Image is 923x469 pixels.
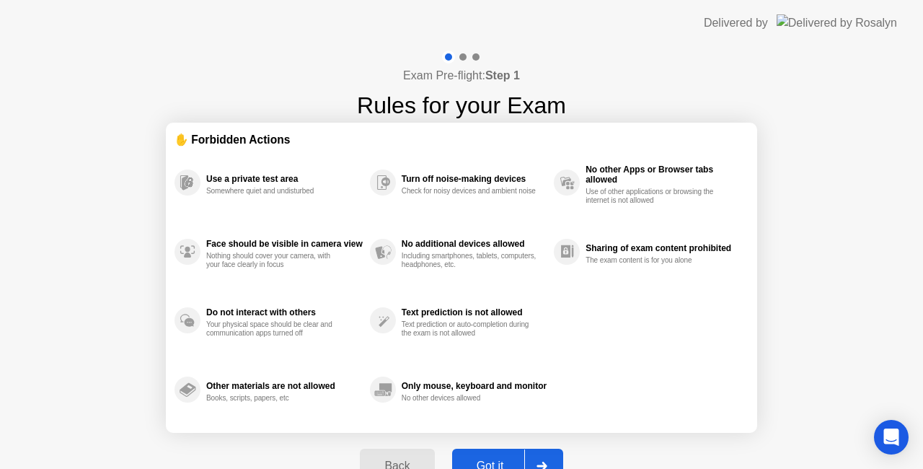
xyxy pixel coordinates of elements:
[402,394,538,403] div: No other devices allowed
[586,188,722,205] div: Use of other applications or browsing the internet is not allowed
[402,239,547,249] div: No additional devices allowed
[206,174,363,184] div: Use a private test area
[402,320,538,338] div: Text prediction or auto-completion during the exam is not allowed
[402,174,547,184] div: Turn off noise-making devices
[704,14,768,32] div: Delivered by
[206,381,363,391] div: Other materials are not allowed
[586,243,741,253] div: Sharing of exam content prohibited
[206,307,363,317] div: Do not interact with others
[402,187,538,196] div: Check for noisy devices and ambient noise
[206,187,343,196] div: Somewhere quiet and undisturbed
[206,239,363,249] div: Face should be visible in camera view
[402,252,538,269] div: Including smartphones, tablets, computers, headphones, etc.
[175,131,748,148] div: ✋ Forbidden Actions
[206,320,343,338] div: Your physical space should be clear and communication apps turned off
[485,69,520,82] b: Step 1
[357,88,566,123] h1: Rules for your Exam
[586,165,741,185] div: No other Apps or Browser tabs allowed
[402,307,547,317] div: Text prediction is not allowed
[777,14,897,31] img: Delivered by Rosalyn
[402,381,547,391] div: Only mouse, keyboard and monitor
[874,420,909,455] div: Open Intercom Messenger
[586,256,722,265] div: The exam content is for you alone
[206,252,343,269] div: Nothing should cover your camera, with your face clearly in focus
[206,394,343,403] div: Books, scripts, papers, etc
[403,67,520,84] h4: Exam Pre-flight:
